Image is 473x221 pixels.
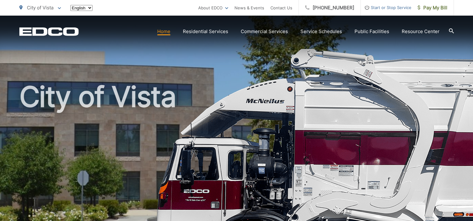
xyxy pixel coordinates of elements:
a: Service Schedules [300,28,342,35]
a: Public Facilities [355,28,389,35]
a: EDCD logo. Return to the homepage. [19,27,79,36]
a: Contact Us [270,4,292,12]
a: Residential Services [183,28,228,35]
span: Pay My Bill [418,4,447,12]
a: Commercial Services [241,28,288,35]
span: City of Vista [27,5,53,11]
a: Resource Center [402,28,440,35]
select: Select a language [70,5,93,11]
a: News & Events [234,4,264,12]
a: Home [157,28,170,35]
a: About EDCO [198,4,228,12]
